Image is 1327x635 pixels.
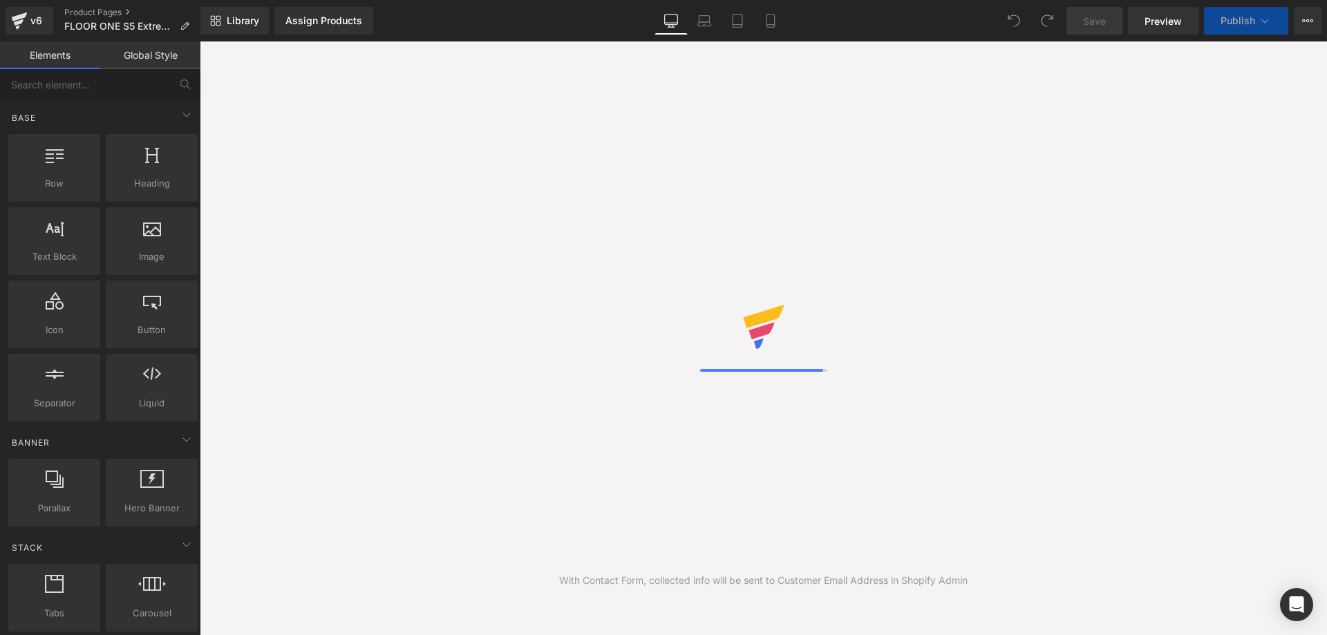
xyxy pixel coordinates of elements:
a: Preview [1128,7,1198,35]
a: Tablet [721,7,754,35]
span: Base [10,111,37,124]
span: Liquid [110,396,194,410]
button: Redo [1033,7,1061,35]
span: Button [110,323,194,337]
a: Product Pages [64,7,200,18]
span: Hero Banner [110,501,194,515]
span: Library [227,15,259,27]
a: Mobile [754,7,787,35]
button: Publish [1204,7,1288,35]
span: Tabs [12,606,96,620]
span: Carousel [110,606,194,620]
a: New Library [200,7,269,35]
span: Publish [1221,15,1255,26]
span: FLOOR ONE S5 Extreme [64,21,174,32]
span: Heading [110,176,194,191]
button: More [1294,7,1321,35]
button: Undo [1000,7,1028,35]
span: Row [12,176,96,191]
span: Icon [12,323,96,337]
a: Global Style [100,41,200,69]
span: Separator [12,396,96,410]
a: v6 [6,7,53,35]
span: Stack [10,541,44,554]
span: Parallax [12,501,96,515]
div: Assign Products [285,15,362,26]
a: Desktop [655,7,688,35]
span: Save [1083,14,1106,28]
div: v6 [28,12,45,30]
div: With Contact Form, collected info will be sent to Customer Email Address in Shopify Admin [559,573,968,588]
span: Preview [1145,14,1182,28]
span: Banner [10,436,51,449]
span: Text Block [12,249,96,264]
a: Laptop [688,7,721,35]
span: Image [110,249,194,264]
div: Open Intercom Messenger [1280,588,1313,621]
